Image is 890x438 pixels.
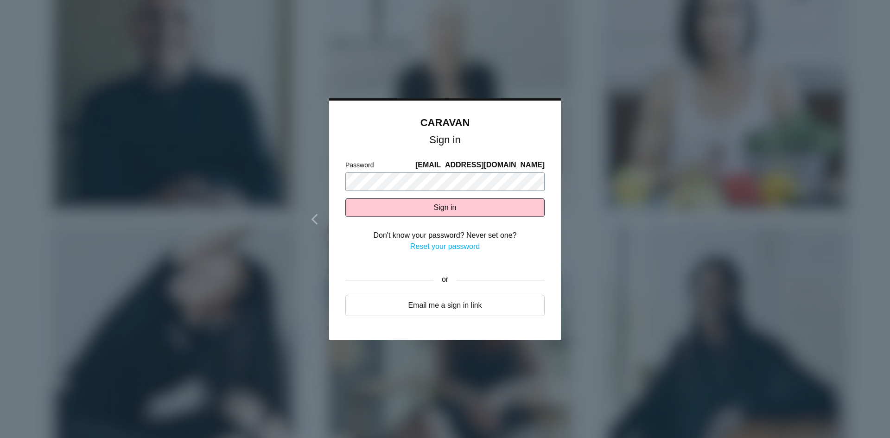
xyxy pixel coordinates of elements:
[415,159,545,171] span: [EMAIL_ADDRESS][DOMAIN_NAME]
[345,136,545,144] h1: Sign in
[345,295,545,316] a: Email me a sign in link
[433,268,457,292] div: or
[420,117,470,128] a: CARAVAN
[345,198,545,217] button: Sign in
[410,242,480,250] a: Reset your password
[345,160,374,170] label: Password
[345,230,545,241] div: Don't know your password? Never set one?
